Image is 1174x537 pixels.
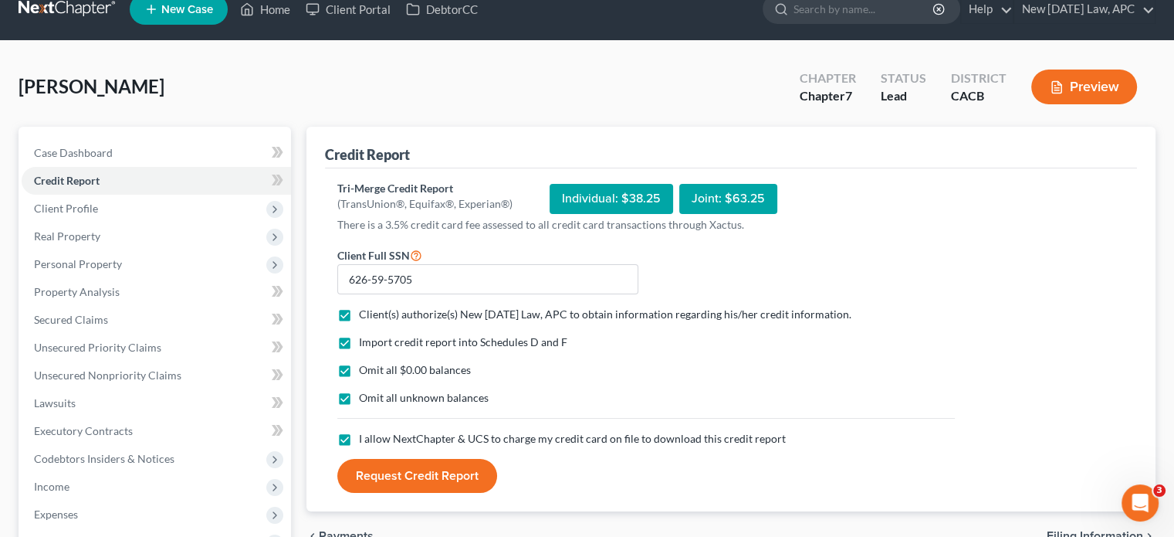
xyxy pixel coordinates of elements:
[951,70,1007,87] div: District
[22,417,291,445] a: Executory Contracts
[800,87,856,105] div: Chapter
[34,313,108,326] span: Secured Claims
[34,174,100,187] span: Credit Report
[337,459,497,493] button: Request Credit Report
[22,139,291,167] a: Case Dashboard
[19,75,164,97] span: [PERSON_NAME]
[34,369,181,382] span: Unsecured Nonpriority Claims
[800,70,856,87] div: Chapter
[34,146,113,159] span: Case Dashboard
[34,285,120,298] span: Property Analysis
[1031,70,1137,104] button: Preview
[34,396,76,410] span: Lawsuits
[550,184,673,214] div: Individual: $38.25
[34,202,98,215] span: Client Profile
[1122,484,1159,522] iframe: Intercom live chat
[34,424,133,437] span: Executory Contracts
[34,452,174,465] span: Codebtors Insiders & Notices
[951,87,1007,105] div: CACB
[359,391,489,404] span: Omit all unknown balances
[359,308,851,321] span: Client(s) authorize(s) New [DATE] Law, APC to obtain information regarding his/her credit informa...
[881,87,926,105] div: Lead
[1153,484,1166,497] span: 3
[22,167,291,195] a: Credit Report
[34,480,69,493] span: Income
[881,70,926,87] div: Status
[337,249,410,262] span: Client Full SSN
[34,257,122,270] span: Personal Property
[22,306,291,334] a: Secured Claims
[34,229,100,243] span: Real Property
[337,217,955,233] p: There is a 3.5% credit card fee assessed to all credit card transactions through Xactus.
[22,389,291,417] a: Lawsuits
[22,362,291,389] a: Unsecured Nonpriority Claims
[359,363,471,376] span: Omit all $0.00 balances
[34,341,161,354] span: Unsecured Priority Claims
[22,278,291,306] a: Property Analysis
[359,335,567,348] span: Import credit report into Schedules D and F
[22,334,291,362] a: Unsecured Priority Claims
[325,145,410,164] div: Credit Report
[337,196,513,212] div: (TransUnion®, Equifax®, Experian®)
[161,4,213,15] span: New Case
[337,181,513,196] div: Tri-Merge Credit Report
[34,508,78,521] span: Expenses
[679,184,777,214] div: Joint: $63.25
[337,264,638,295] input: XXX-XX-XXXX
[359,432,786,445] span: I allow NextChapter & UCS to charge my credit card on file to download this credit report
[845,88,852,103] span: 7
